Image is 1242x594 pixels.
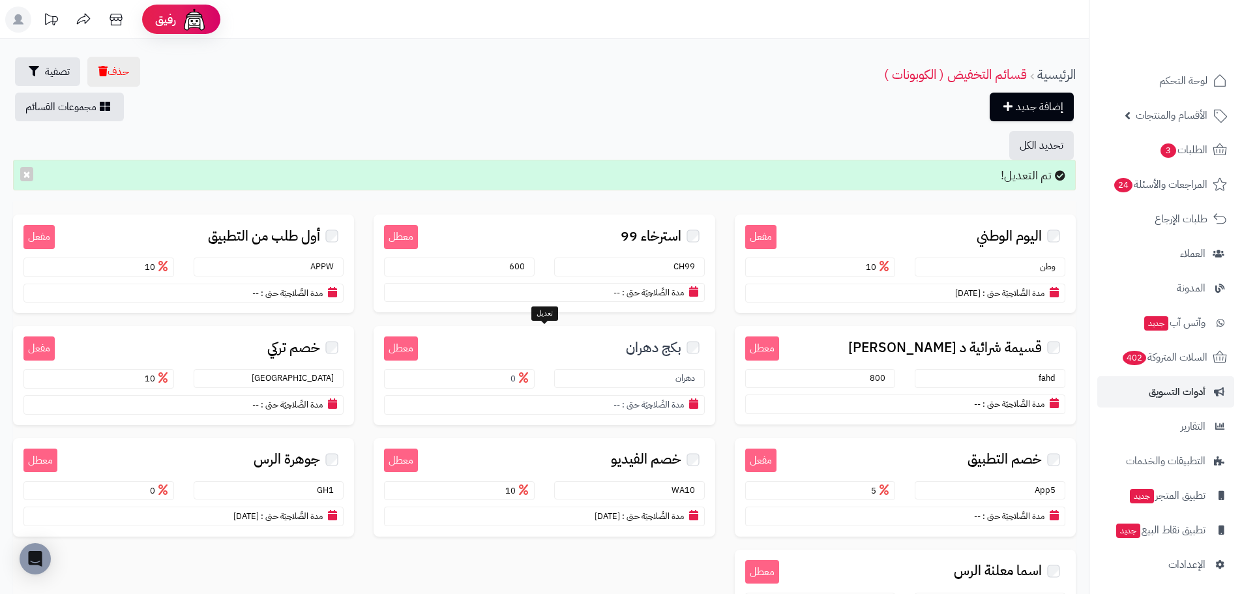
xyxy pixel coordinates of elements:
span: الأقسام والمنتجات [1136,106,1207,125]
a: التقارير [1097,411,1234,442]
span: -- [614,398,620,411]
span: 10 [505,484,531,497]
a: الطلبات3 [1097,134,1234,166]
small: مفعل [23,336,55,361]
a: تحديثات المنصة [35,7,67,36]
small: APPW [310,260,340,273]
small: دهران [675,372,702,384]
small: GH1 [317,484,340,496]
a: التطبيقات والخدمات [1097,445,1234,477]
a: تطبيق نقاط البيعجديد [1097,514,1234,546]
a: مفعل خصم تركي [GEOGRAPHIC_DATA] 10 مدة الصَّلاحِيَة حتى : -- [13,326,354,424]
span: خصم التطبيق [968,452,1042,467]
small: مدة الصَّلاحِيَة حتى : [983,398,1044,410]
span: اسما معلنة الرس [954,563,1042,578]
a: مفعل خصم التطبيق App5 5 مدة الصَّلاحِيَة حتى : -- [735,438,1076,537]
span: أدوات التسويق [1149,383,1205,401]
small: WA10 [672,484,702,496]
small: معطل [745,336,779,361]
small: مدة الصَّلاحِيَة حتى : [622,398,684,411]
a: المراجعات والأسئلة24 [1097,169,1234,200]
small: وطن [1040,260,1062,273]
span: استرخاء 99 [621,229,681,244]
span: خصم الفيديو [611,452,681,467]
span: جديد [1130,489,1154,503]
small: معطل [384,449,418,473]
span: رفيق [155,12,176,27]
div: Open Intercom Messenger [20,543,51,574]
span: الطلبات [1159,141,1207,159]
button: تحديد الكل [1009,131,1074,160]
small: معطل [23,449,57,473]
small: CH99 [673,260,702,273]
span: -- [974,510,981,522]
span: أول طلب من التطبيق [208,229,320,244]
span: جوهرة الرس [254,452,320,467]
small: مدة الصَّلاحِيَة حتى : [983,287,1044,299]
a: الرئيسية [1037,65,1076,84]
span: 0 [510,372,531,385]
a: مجموعات القسائم [15,93,124,121]
span: -- [614,286,620,299]
span: 800 [870,372,892,384]
button: حذف [87,57,140,87]
a: مفعل أول طلب من التطبيق APPW 10 مدة الصَّلاحِيَة حتى : -- [13,215,354,313]
a: لوحة التحكم [1097,65,1234,97]
span: قسيمة شرائية د [PERSON_NAME] [848,340,1042,355]
small: معطل [384,225,418,249]
span: العملاء [1180,245,1205,263]
span: الإعدادات [1168,556,1205,574]
span: وآتس آب [1143,314,1205,332]
small: [GEOGRAPHIC_DATA] [252,372,340,384]
a: معطل قسيمة شرائية د [PERSON_NAME] fahd 800 مدة الصَّلاحِيَة حتى : -- [735,326,1076,424]
a: العملاء [1097,238,1234,269]
span: [DATE] [233,510,259,522]
span: 600 [509,260,531,273]
small: مفعل [745,449,776,473]
a: وآتس آبجديد [1097,307,1234,338]
small: مفعل [23,225,55,249]
span: 0 [150,484,171,497]
button: × [20,167,33,181]
span: المراجعات والأسئلة [1113,175,1207,194]
a: معطل استرخاء 99 CH99 600 مدة الصَّلاحِيَة حتى : -- [374,215,715,312]
small: معطل [745,560,779,584]
small: مفعل [745,225,776,249]
button: تصفية [15,57,80,86]
span: جديد [1116,524,1140,538]
span: -- [252,287,259,299]
small: مدة الصَّلاحِيَة حتى : [261,287,323,299]
small: fahd [1039,372,1062,384]
a: السلات المتروكة402 [1097,342,1234,373]
span: تطبيق نقاط البيع [1115,521,1205,539]
span: التقارير [1181,417,1205,436]
small: مدة الصَّلاحِيَة حتى : [983,510,1044,522]
a: قسائم التخفيض ( الكوبونات ) [884,65,1027,84]
a: معطل جوهرة الرس GH1 0 مدة الصَّلاحِيَة حتى : [DATE] [13,438,354,537]
small: مدة الصَّلاحِيَة حتى : [261,398,323,411]
a: معطل خصم الفيديو WA10 10 مدة الصَّلاحِيَة حتى : [DATE] [374,438,715,537]
span: التطبيقات والخدمات [1126,452,1205,470]
span: [DATE] [955,287,981,299]
small: مدة الصَّلاحِيَة حتى : [622,286,684,299]
a: المدونة [1097,273,1234,304]
span: 10 [145,372,171,385]
span: تطبيق المتجر [1129,486,1205,505]
span: تصفية [45,64,70,80]
span: 402 [1122,350,1147,365]
span: طلبات الإرجاع [1155,210,1207,228]
small: App5 [1035,484,1062,496]
span: لوحة التحكم [1159,72,1207,90]
a: أدوات التسويق [1097,376,1234,408]
span: 10 [866,261,892,273]
div: تعديل [531,306,558,321]
img: ai-face.png [181,7,207,33]
a: طلبات الإرجاع [1097,203,1234,235]
a: إضافة جديد [990,93,1074,121]
span: 5 [871,484,892,497]
a: تطبيق المتجرجديد [1097,480,1234,511]
div: تم التعديل! [13,160,1076,191]
span: -- [974,398,981,410]
small: مدة الصَّلاحِيَة حتى : [622,510,684,522]
img: logo-2.png [1153,23,1230,50]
